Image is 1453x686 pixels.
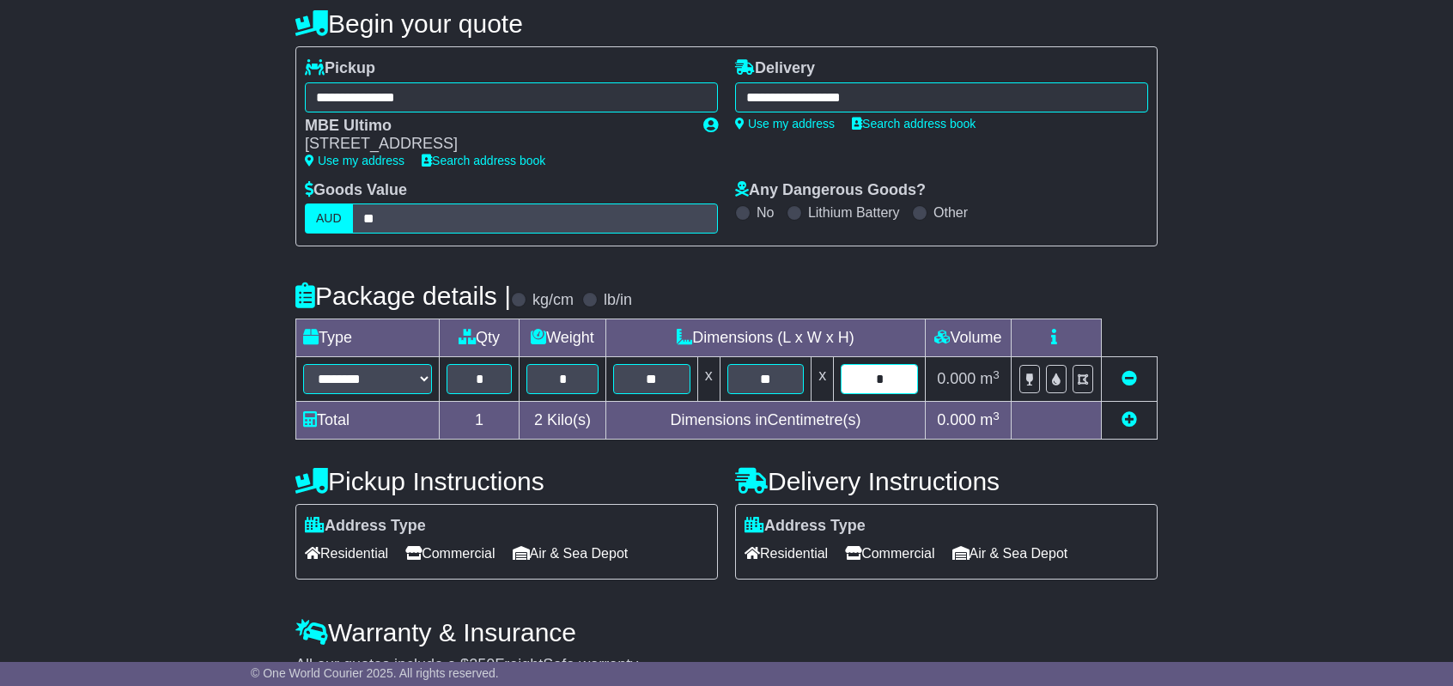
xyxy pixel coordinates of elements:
[534,411,543,428] span: 2
[735,181,926,200] label: Any Dangerous Goods?
[993,368,1000,381] sup: 3
[812,357,834,402] td: x
[305,59,375,78] label: Pickup
[1122,370,1137,387] a: Remove this item
[440,319,520,357] td: Qty
[808,204,900,221] label: Lithium Battery
[305,117,686,136] div: MBE Ultimo
[296,319,440,357] td: Type
[513,540,629,567] span: Air & Sea Depot
[520,402,606,440] td: Kilo(s)
[296,402,440,440] td: Total
[520,319,606,357] td: Weight
[305,540,388,567] span: Residential
[440,402,520,440] td: 1
[937,370,976,387] span: 0.000
[605,402,925,440] td: Dimensions in Centimetre(s)
[745,540,828,567] span: Residential
[532,291,574,310] label: kg/cm
[735,117,835,131] a: Use my address
[933,204,968,221] label: Other
[405,540,495,567] span: Commercial
[993,410,1000,422] sup: 3
[422,154,545,167] a: Search address book
[305,517,426,536] label: Address Type
[295,656,1158,675] div: All our quotes include a $ FreightSafe warranty.
[1122,411,1137,428] a: Add new item
[305,135,686,154] div: [STREET_ADDRESS]
[980,411,1000,428] span: m
[305,154,404,167] a: Use my address
[925,319,1011,357] td: Volume
[980,370,1000,387] span: m
[469,656,495,673] span: 250
[295,618,1158,647] h4: Warranty & Insurance
[745,517,866,536] label: Address Type
[295,282,511,310] h4: Package details |
[735,467,1158,495] h4: Delivery Instructions
[305,181,407,200] label: Goods Value
[757,204,774,221] label: No
[845,540,934,567] span: Commercial
[697,357,720,402] td: x
[295,9,1158,38] h4: Begin your quote
[852,117,976,131] a: Search address book
[295,467,718,495] h4: Pickup Instructions
[305,203,353,234] label: AUD
[735,59,815,78] label: Delivery
[605,319,925,357] td: Dimensions (L x W x H)
[251,666,499,680] span: © One World Courier 2025. All rights reserved.
[604,291,632,310] label: lb/in
[952,540,1068,567] span: Air & Sea Depot
[937,411,976,428] span: 0.000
